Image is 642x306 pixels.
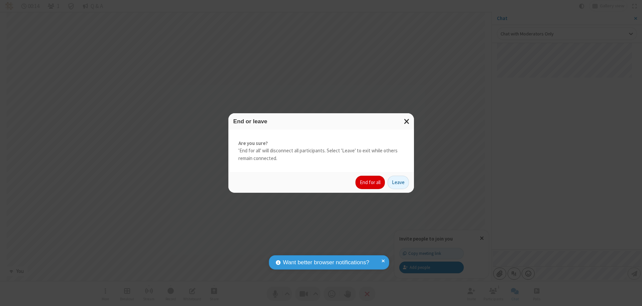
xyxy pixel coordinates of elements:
[238,140,404,147] strong: Are you sure?
[388,176,409,189] button: Leave
[283,258,369,267] span: Want better browser notifications?
[400,113,414,130] button: Close modal
[233,118,409,125] h3: End or leave
[228,130,414,172] div: 'End for all' will disconnect all participants. Select 'Leave' to exit while others remain connec...
[355,176,385,189] button: End for all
